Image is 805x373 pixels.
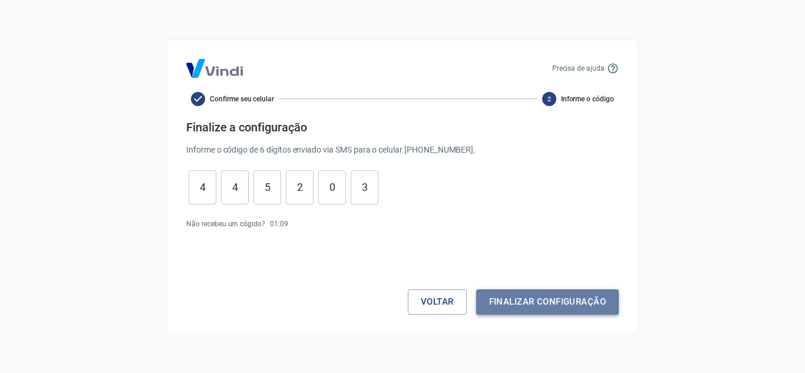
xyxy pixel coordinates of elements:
[186,120,619,134] h4: Finalize a configuração
[186,144,619,156] p: Informe o código de 6 dígitos enviado via SMS para o celular [PHONE_NUMBER] .
[270,219,288,229] p: 01 : 09
[547,95,551,103] text: 2
[408,289,467,314] button: Voltar
[186,59,243,78] img: Logo Vind
[552,63,605,74] p: Precisa de ajuda
[186,219,265,229] p: Não recebeu um cógido?
[476,289,619,314] button: Finalizar configuração
[561,94,614,104] span: Informe o código
[210,94,274,104] span: Confirme seu celular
